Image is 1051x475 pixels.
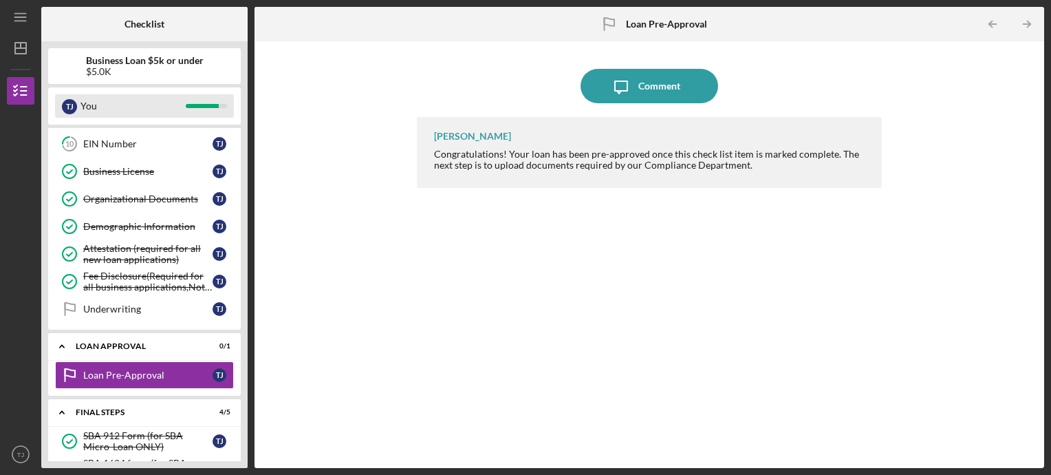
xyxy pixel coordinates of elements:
[206,342,230,350] div: 0 / 1
[83,304,213,315] div: Underwriting
[83,221,213,232] div: Demographic Information
[213,434,226,448] div: T J
[55,361,234,389] a: Loan Pre-ApprovalTJ
[434,131,511,142] div: [PERSON_NAME]
[213,302,226,316] div: T J
[213,192,226,206] div: T J
[7,441,34,468] button: TJ
[55,295,234,323] a: UnderwritingTJ
[626,19,707,30] b: Loan Pre-Approval
[213,165,226,178] div: T J
[76,408,196,416] div: Final Steps
[83,193,213,204] div: Organizational Documents
[213,275,226,288] div: T J
[17,451,25,458] text: TJ
[55,185,234,213] a: Organizational DocumentsTJ
[213,368,226,382] div: T J
[55,158,234,185] a: Business LicenseTJ
[62,99,77,114] div: T J
[55,240,234,268] a: Attestation (required for all new loan applications)TJ
[86,66,204,77] div: $5.0K
[83,370,213,381] div: Loan Pre-Approval
[581,69,718,103] button: Comment
[434,149,869,171] div: Congratulations! Your loan has been pre-approved once this check list item is marked complete. Th...
[83,138,213,149] div: EIN Number
[86,55,204,66] b: Business Loan $5k or under
[213,137,226,151] div: T J
[213,247,226,261] div: T J
[55,130,234,158] a: 10EIN NumberTJ
[76,342,196,350] div: Loan Approval
[638,69,680,103] div: Comment
[83,243,213,265] div: Attestation (required for all new loan applications)
[83,166,213,177] div: Business License
[206,408,230,416] div: 4 / 5
[83,271,213,293] div: Fee Disclosure(Required for all business applications,Not needed for Contractor loans)
[124,19,164,30] b: Checklist
[55,268,234,295] a: Fee Disclosure(Required for all business applications,Not needed for Contractor loans)TJ
[213,220,226,233] div: T J
[83,430,213,452] div: SBA 912 Form (for SBA Micro-Loan ONLY)
[55,213,234,240] a: Demographic InformationTJ
[65,140,74,149] tspan: 10
[55,427,234,455] a: SBA 912 Form (for SBA Micro-Loan ONLY)TJ
[80,94,186,118] div: You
